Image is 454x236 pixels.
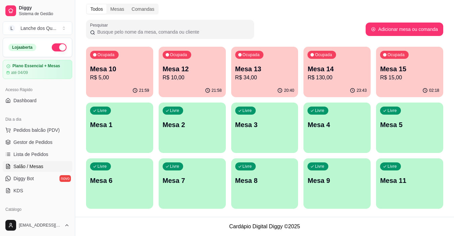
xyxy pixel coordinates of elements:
[170,52,187,57] p: Ocupada
[380,64,439,74] p: Mesa 15
[387,52,405,57] p: Ocupada
[315,52,332,57] p: Ocupada
[90,22,110,28] label: Pesquisar
[159,103,226,153] button: LivreMesa 2
[315,164,324,169] p: Livre
[235,120,294,129] p: Mesa 3
[429,88,439,93] p: 02:18
[19,5,70,11] span: Diggy
[159,158,226,209] button: LivreMesa 7
[376,103,443,153] button: LivreMesa 5
[3,137,72,148] a: Gestor de Pedidos
[3,22,72,35] button: Select a team
[163,74,222,82] p: R$ 10,00
[3,204,72,215] div: Catálogo
[86,103,153,153] button: LivreMesa 1
[90,64,149,74] p: Mesa 10
[107,4,128,14] div: Mesas
[3,3,72,19] a: DiggySistema de Gestão
[387,108,397,113] p: Livre
[307,74,367,82] p: R$ 130,00
[3,217,72,233] button: [EMAIL_ADDRESS][DOMAIN_NAME]
[170,108,179,113] p: Livre
[13,97,37,104] span: Dashboard
[159,47,226,97] button: OcupadaMesa 12R$ 10,0021:58
[357,88,367,93] p: 23:43
[19,223,61,228] span: [EMAIL_ADDRESS][DOMAIN_NAME]
[128,4,158,14] div: Comandas
[3,149,72,160] a: Lista de Pedidos
[3,95,72,106] a: Dashboard
[3,185,72,196] a: KDS
[97,52,115,57] p: Ocupada
[243,108,252,113] p: Livre
[19,11,70,16] span: Sistema de Gestão
[3,173,72,184] a: Diggy Botnovo
[13,151,48,158] span: Lista de Pedidos
[380,74,439,82] p: R$ 15,00
[231,47,298,97] button: OcupadaMesa 13R$ 34,0020:40
[376,47,443,97] button: OcupadaMesa 15R$ 15,0002:18
[231,158,298,209] button: LivreMesa 8
[52,43,67,51] button: Alterar Status
[307,176,367,185] p: Mesa 9
[75,217,454,236] footer: Cardápio Digital Diggy © 2025
[13,175,34,182] span: Diggy Bot
[8,25,15,32] span: L
[231,103,298,153] button: LivreMesa 3
[303,47,371,97] button: OcupadaMesa 14R$ 130,0023:43
[303,103,371,153] button: LivreMesa 4
[20,25,56,32] div: Lanche dos Qu ...
[11,70,28,75] article: até 04/09
[243,164,252,169] p: Livre
[170,164,179,169] p: Livre
[163,120,222,129] p: Mesa 2
[315,108,324,113] p: Livre
[235,176,294,185] p: Mesa 8
[235,74,294,82] p: R$ 34,00
[3,125,72,135] button: Pedidos balcão (PDV)
[163,64,222,74] p: Mesa 12
[8,44,36,51] div: Loja aberta
[13,139,52,146] span: Gestor de Pedidos
[139,88,149,93] p: 21:59
[13,127,60,133] span: Pedidos balcão (PDV)
[13,163,43,170] span: Salão / Mesas
[387,164,397,169] p: Livre
[235,64,294,74] p: Mesa 13
[86,158,153,209] button: LivreMesa 6
[86,47,153,97] button: OcupadaMesa 10R$ 5,0021:59
[3,84,72,95] div: Acesso Rápido
[380,120,439,129] p: Mesa 5
[366,23,443,36] button: Adicionar mesa ou comanda
[307,64,367,74] p: Mesa 14
[303,158,371,209] button: LivreMesa 9
[87,4,107,14] div: Todos
[284,88,294,93] p: 20:40
[380,176,439,185] p: Mesa 11
[3,161,72,172] a: Salão / Mesas
[90,120,149,129] p: Mesa 1
[97,108,107,113] p: Livre
[376,158,443,209] button: LivreMesa 11
[12,64,60,69] article: Plano Essencial + Mesas
[243,52,260,57] p: Ocupada
[90,74,149,82] p: R$ 5,00
[163,176,222,185] p: Mesa 7
[3,60,72,79] a: Plano Essencial + Mesasaté 04/09
[3,114,72,125] div: Dia a dia
[90,176,149,185] p: Mesa 6
[13,187,23,194] span: KDS
[95,29,250,35] input: Pesquisar
[307,120,367,129] p: Mesa 4
[97,164,107,169] p: Livre
[212,88,222,93] p: 21:58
